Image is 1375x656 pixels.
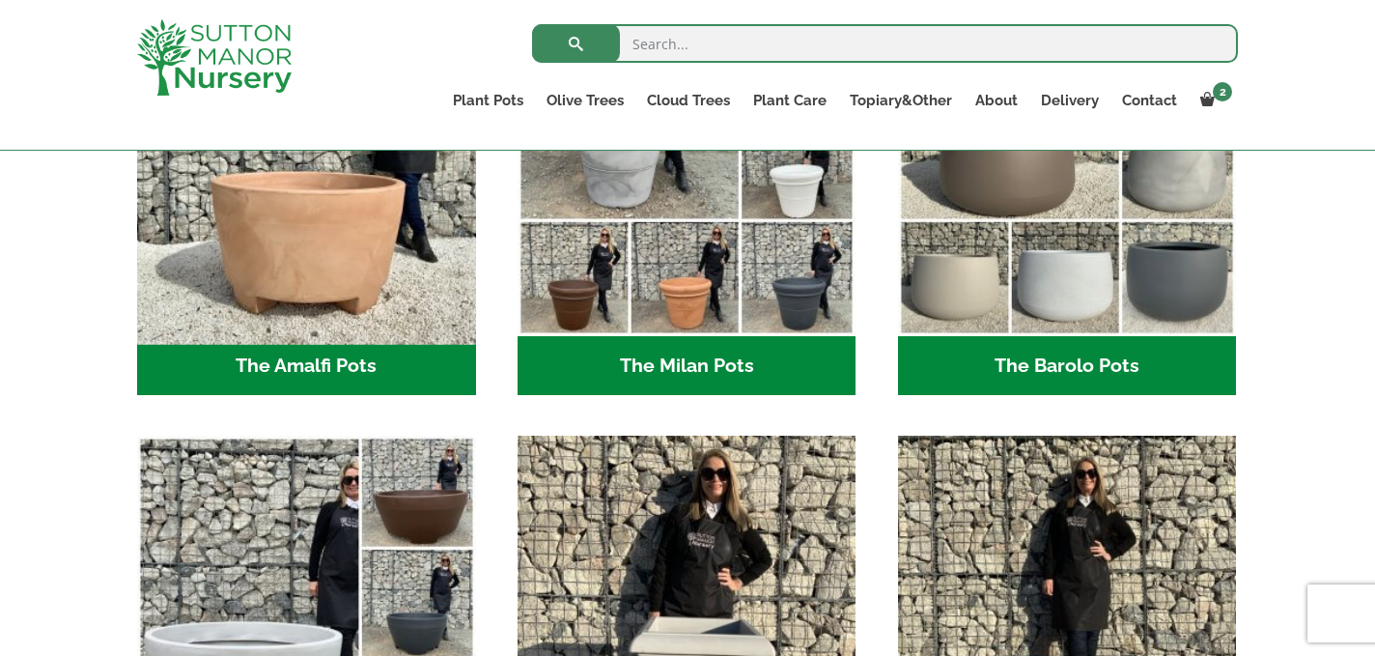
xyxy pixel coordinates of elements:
[742,87,838,114] a: Plant Care
[1213,82,1232,101] span: 2
[137,19,292,96] img: logo
[518,336,856,396] h2: The Milan Pots
[532,24,1238,63] input: Search...
[964,87,1029,114] a: About
[441,87,535,114] a: Plant Pots
[1189,87,1238,114] a: 2
[1110,87,1189,114] a: Contact
[838,87,964,114] a: Topiary&Other
[137,336,476,396] h2: The Amalfi Pots
[1029,87,1110,114] a: Delivery
[898,336,1237,396] h2: The Barolo Pots
[635,87,742,114] a: Cloud Trees
[535,87,635,114] a: Olive Trees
